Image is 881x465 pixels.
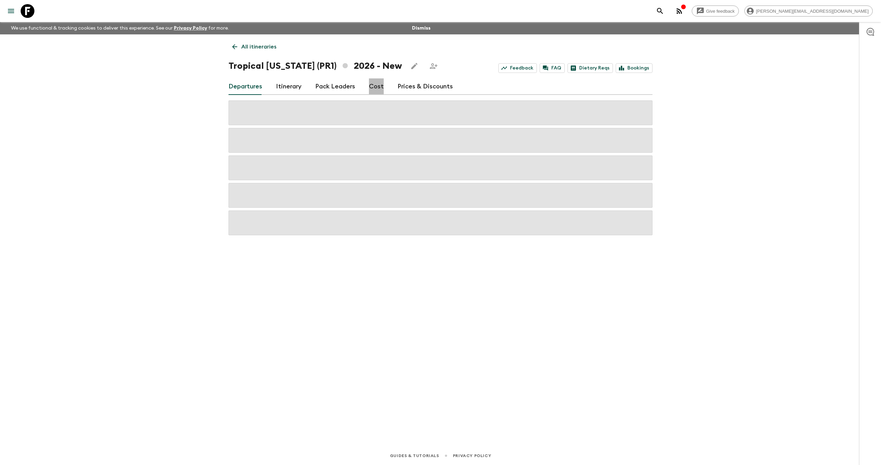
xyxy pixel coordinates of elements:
[752,9,872,14] span: [PERSON_NAME][EMAIL_ADDRESS][DOMAIN_NAME]
[241,43,276,51] p: All itineraries
[315,78,355,95] a: Pack Leaders
[498,63,537,73] a: Feedback
[369,78,384,95] a: Cost
[702,9,739,14] span: Give feedback
[407,59,421,73] button: Edit this itinerary
[653,4,667,18] button: search adventures
[390,452,439,459] a: Guides & Tutorials
[174,26,207,31] a: Privacy Policy
[276,78,301,95] a: Itinerary
[427,59,440,73] span: Share this itinerary
[4,4,18,18] button: menu
[8,22,232,34] p: We use functional & tracking cookies to deliver this experience. See our for more.
[397,78,453,95] a: Prices & Discounts
[744,6,873,17] div: [PERSON_NAME][EMAIL_ADDRESS][DOMAIN_NAME]
[453,452,491,459] a: Privacy Policy
[692,6,739,17] a: Give feedback
[229,78,262,95] a: Departures
[229,40,280,54] a: All itineraries
[616,63,652,73] a: Bookings
[567,63,613,73] a: Dietary Reqs
[229,59,402,73] h1: Tropical [US_STATE] (PR1) 2026 - New
[540,63,565,73] a: FAQ
[410,23,432,33] button: Dismiss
